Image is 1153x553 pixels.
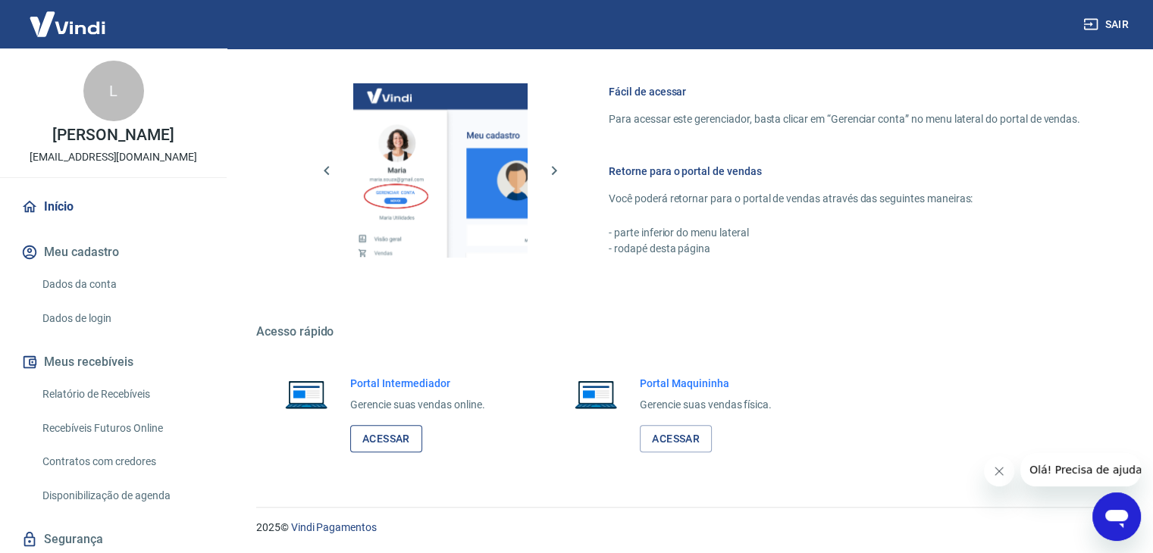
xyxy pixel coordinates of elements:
a: Relatório de Recebíveis [36,379,208,410]
iframe: Mensagem da empresa [1020,453,1141,486]
a: Contratos com credores [36,446,208,477]
span: Olá! Precisa de ajuda? [9,11,127,23]
p: Para acessar este gerenciador, basta clicar em “Gerenciar conta” no menu lateral do portal de ven... [609,111,1080,127]
button: Meu cadastro [18,236,208,269]
button: Meus recebíveis [18,345,208,379]
img: Imagem da dashboard mostrando o botão de gerenciar conta na sidebar no lado esquerdo [353,83,528,258]
a: Acessar [640,425,712,453]
h6: Fácil de acessar [609,84,1080,99]
iframe: Fechar mensagem [984,456,1014,486]
a: Recebíveis Futuros Online [36,413,208,444]
p: Gerencie suas vendas física. [640,397,772,413]
img: Imagem de um notebook aberto [564,376,628,412]
iframe: Botão para abrir a janela de mensagens [1092,492,1141,541]
p: [PERSON_NAME] [52,127,174,143]
h6: Retorne para o portal de vendas [609,164,1080,179]
h5: Acesso rápido [256,324,1117,339]
p: Você poderá retornar para o portal de vendas através das seguintes maneiras: [609,191,1080,207]
div: L [83,61,144,121]
p: 2025 © [256,520,1117,536]
a: Disponibilização de agenda [36,480,208,511]
a: Início [18,190,208,223]
p: Gerencie suas vendas online. [350,397,485,413]
img: Vindi [18,1,117,47]
h6: Portal Intermediador [350,376,485,391]
p: - rodapé desta página [609,241,1080,257]
p: - parte inferior do menu lateral [609,225,1080,241]
img: Imagem de um notebook aberto [274,376,338,412]
h6: Portal Maquininha [640,376,772,391]
p: [EMAIL_ADDRESS][DOMAIN_NAME] [30,149,197,165]
a: Dados de login [36,303,208,334]
a: Dados da conta [36,269,208,300]
a: Acessar [350,425,422,453]
button: Sair [1080,11,1135,39]
a: Vindi Pagamentos [291,521,377,533]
